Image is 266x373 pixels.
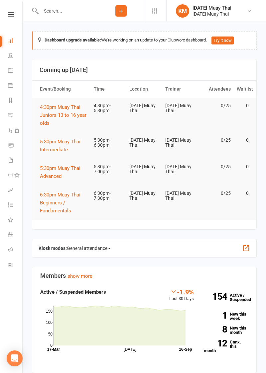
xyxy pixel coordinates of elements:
[67,243,111,254] span: General attendance
[40,191,88,215] button: 6:30pm Muay Thai Beginners / Fundamentals
[91,186,127,206] td: 6:30pm-7:30pm
[91,159,127,180] td: 5:30pm-7:00pm
[91,132,127,153] td: 5:30pm-6:30pm
[198,132,234,148] td: 0/25
[204,325,227,334] strong: 8
[126,81,162,98] th: Location
[8,228,23,243] a: General attendance kiosk mode
[39,6,98,16] input: Search...
[8,64,23,79] a: Calendar
[204,339,227,348] strong: 12
[198,81,234,98] th: Attendees
[40,192,80,214] span: 6:30pm Muay Thai Beginners / Fundamentals
[40,67,249,73] h3: Coming up [DATE]
[234,132,252,148] td: 0
[40,104,86,126] span: 4:30pm Muay Thai Juniors 13 to 16 year olds
[8,94,23,109] a: Reports
[8,79,23,94] a: Payments
[204,311,227,320] strong: 1
[204,340,248,353] a: 12Canx. this month
[234,81,252,98] th: Waitlist
[8,183,23,198] a: Assessments
[91,98,127,119] td: 4:30pm-5:30pm
[45,37,101,42] strong: Dashboard upgrade available:
[198,186,234,201] td: 0/25
[234,159,252,175] td: 0
[126,159,162,180] td: [DATE] Muay Thai
[234,98,252,113] td: 0
[234,186,252,201] td: 0
[40,289,106,295] strong: Active / Suspended Members
[8,49,23,64] a: People
[40,139,80,153] span: 5:30pm Muay Thai Intermediate
[176,4,189,18] div: KM
[32,31,257,50] div: We're working on an update to your Clubworx dashboard.
[40,103,88,127] button: 4:30pm Muay Thai Juniors 13 to 16 year olds
[162,132,198,153] td: [DATE] Muay Thai
[169,288,194,302] div: Last 30 Days
[67,273,92,279] a: show more
[169,288,194,295] div: -1.9%
[126,132,162,153] td: [DATE] Muay Thai
[39,246,67,251] strong: Kiosk modes:
[126,186,162,206] td: [DATE] Muay Thai
[7,350,23,366] div: Open Intercom Messenger
[162,186,198,206] td: [DATE] Muay Thai
[198,159,234,175] td: 0/25
[40,164,88,180] button: 5:30pm Muay Thai Advanced
[8,34,23,49] a: Dashboard
[40,165,80,179] span: 5:30pm Muay Thai Advanced
[162,159,198,180] td: [DATE] Muay Thai
[126,98,162,119] td: [DATE] Muay Thai
[198,98,234,113] td: 0/25
[162,81,198,98] th: Trainer
[200,288,253,307] a: 154Active / Suspended
[8,138,23,153] a: Product Sales
[193,11,231,17] div: [DATE] Muay Thai
[8,213,23,228] a: What's New
[211,37,234,44] button: Try it now
[91,81,127,98] th: Time
[40,138,88,154] button: 5:30pm Muay Thai Intermediate
[37,81,91,98] th: Event/Booking
[8,258,23,273] a: Class kiosk mode
[40,272,248,279] h3: Members
[162,98,198,119] td: [DATE] Muay Thai
[193,5,231,11] div: [DATE] Muay Thai
[204,312,248,321] a: 1New this week
[204,326,248,335] a: 8New this month
[8,243,23,258] a: Roll call kiosk mode
[204,292,227,301] strong: 154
